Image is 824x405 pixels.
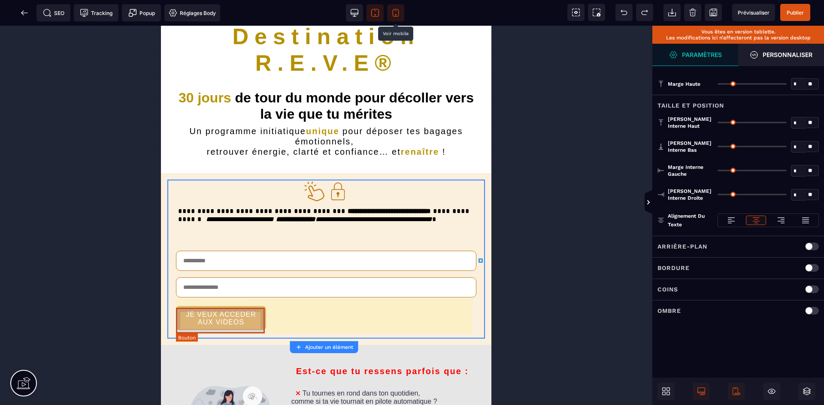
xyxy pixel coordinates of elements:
[732,4,775,21] span: Aperçu
[763,383,780,400] span: Masquer le bloc
[728,383,745,400] span: Afficher le mobile
[652,95,824,111] div: Taille et position
[657,263,690,273] p: Bordure
[657,383,675,400] span: Ouvrir les blocs
[663,4,681,21] span: Importer
[15,280,105,304] button: JE VEUX ACCEDER AUX VIDEOS
[122,4,161,21] span: Créer une alerte modale
[165,154,189,177] img: 39d130436b8bf47ad0c60528f83477c9_padlock.png
[290,341,358,353] button: Ajouter un élément
[588,4,605,21] span: Capture d'écran
[346,4,363,21] span: Voir bureau
[763,51,812,58] strong: Personnaliser
[13,64,318,100] h1: de tour du monde pour décoller vers la vie que tu mérites
[657,306,681,316] p: Ombre
[780,4,810,21] span: Enregistrer le contenu
[164,4,220,21] span: Favicon
[652,44,738,66] span: Ouvrir le gestionnaire de styles
[169,9,216,17] span: Réglages Body
[738,44,824,66] span: Ouvrir le gestionnaire de styles
[16,4,33,21] span: Retour
[668,81,700,87] span: Marge haute
[636,4,653,21] span: Rétablir
[657,284,678,294] p: Coins
[305,344,353,350] strong: Ajouter un élément
[684,4,701,21] span: Nettoyage
[693,383,710,400] span: Afficher le desktop
[787,9,804,16] span: Publier
[668,164,713,177] span: Marge interne gauche
[668,188,713,201] span: [PERSON_NAME] interne droite
[74,4,118,21] span: Code de suivi
[705,4,722,21] span: Enregistrer
[657,212,713,229] p: Alignement du texte
[668,140,713,153] span: [PERSON_NAME] interne bas
[36,4,70,21] span: Métadata SEO
[657,29,820,35] p: Vous êtes en version tablette.
[657,241,707,252] p: Arrière-plan
[682,51,722,58] strong: Paramètres
[43,9,64,17] span: SEO
[128,9,155,17] span: Popup
[387,4,404,21] span: Voir mobile
[668,116,713,129] span: [PERSON_NAME] interne haut
[80,9,112,17] span: Tracking
[798,383,815,400] span: Ouvrir les calques
[615,4,633,21] span: Défaire
[142,154,165,177] img: 6e4d6bb492642af8febf9bbbab80ad66_finger.png
[738,9,769,16] span: Prévisualiser
[367,4,384,21] span: Voir tablette
[657,35,820,41] p: Les modifications ici n’affecteront pas la version desktop
[567,4,585,21] span: Voir les composants
[652,190,661,216] span: Afficher les vues
[13,100,318,131] h2: Un programme initiatique pour déposer tes bagages émotionnels, retrouver énergie, clarté et confi...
